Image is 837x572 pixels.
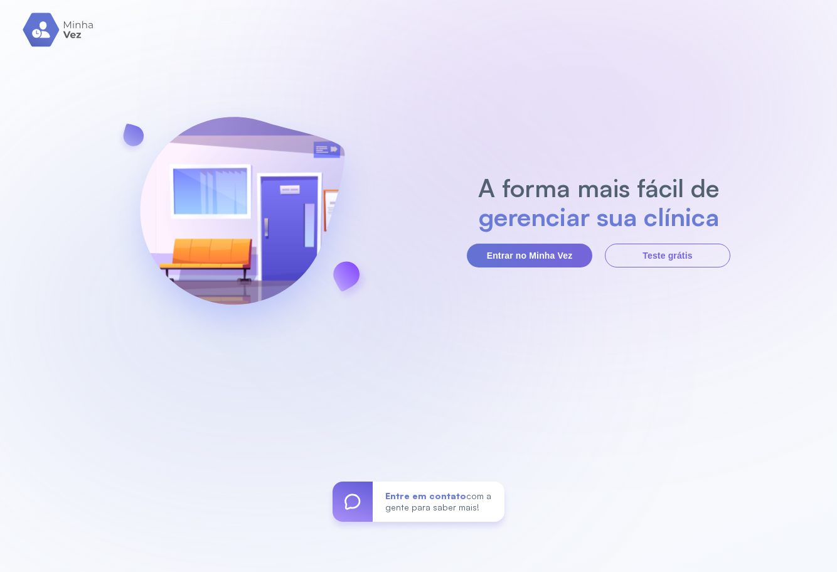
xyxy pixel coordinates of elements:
[472,173,726,202] h2: A forma mais fácil de
[333,482,504,522] a: Entre em contatocom a gente para saber mais!
[472,202,726,231] h2: gerenciar sua clínica
[385,490,466,501] span: Entre em contato
[373,482,504,522] div: com a gente para saber mais!
[605,244,730,267] button: Teste grátis
[107,84,378,357] img: banner-login.svg
[467,244,592,267] button: Entrar no Minha Vez
[23,13,95,47] img: logo.svg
